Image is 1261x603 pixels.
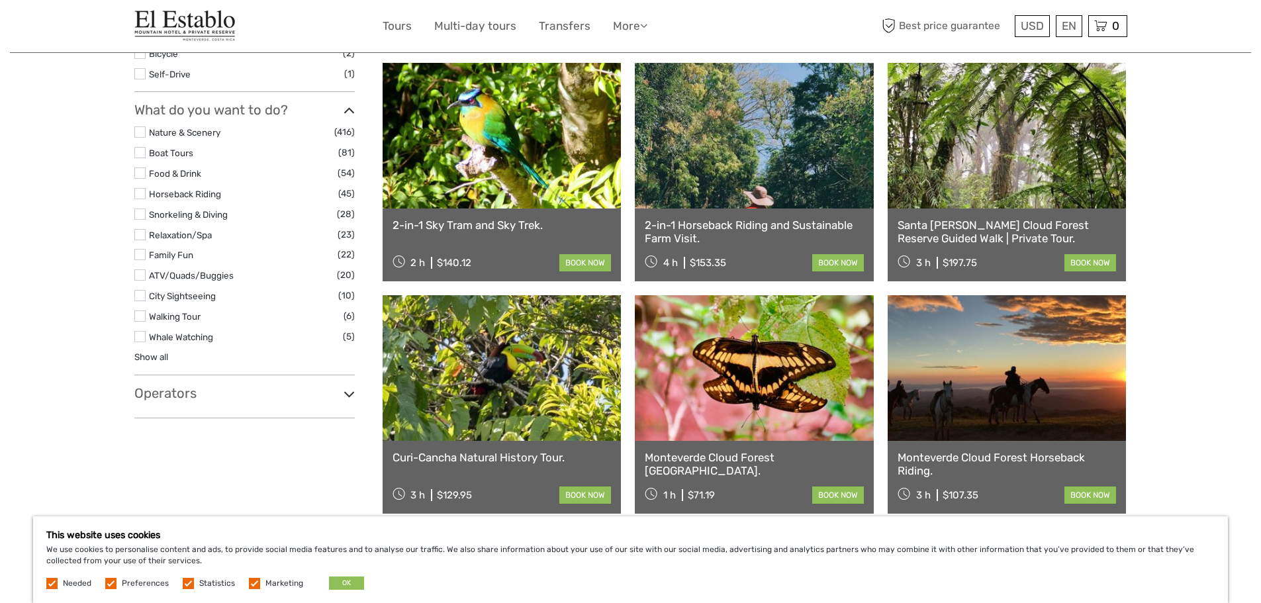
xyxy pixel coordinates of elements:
[916,489,931,501] span: 3 h
[434,17,516,36] a: Multi-day tours
[46,530,1215,541] h5: This website uses cookies
[63,578,91,589] label: Needed
[645,451,864,478] a: Monteverde Cloud Forest [GEOGRAPHIC_DATA].
[898,218,1117,246] a: Santa [PERSON_NAME] Cloud Forest Reserve Guided Walk | Private Tour.
[265,578,303,589] label: Marketing
[149,148,193,158] a: Boat Tours
[393,218,612,232] a: 2-in-1 Sky Tram and Sky Trek.
[1064,487,1116,504] a: book now
[812,254,864,271] a: book now
[943,489,978,501] div: $107.35
[916,257,931,269] span: 3 h
[134,102,355,118] h3: What do you want to do?
[943,257,977,269] div: $197.75
[329,577,364,590] button: OK
[199,578,235,589] label: Statistics
[393,451,612,464] a: Curi-Cancha Natural History Tour.
[149,69,191,79] a: Self-Drive
[134,351,168,362] a: Show all
[149,291,216,301] a: City Sightseeing
[149,332,213,342] a: Whale Watching
[344,66,355,81] span: (1)
[1021,19,1044,32] span: USD
[539,17,590,36] a: Transfers
[149,189,221,199] a: Horseback Riding
[410,257,425,269] span: 2 h
[338,227,355,242] span: (23)
[338,145,355,160] span: (81)
[898,451,1117,478] a: Monteverde Cloud Forest Horseback Riding.
[149,230,212,240] a: Relaxation/Spa
[690,257,726,269] div: $153.35
[410,489,425,501] span: 3 h
[149,270,234,281] a: ATV/Quads/Buggies
[559,254,611,271] a: book now
[149,168,201,179] a: Food & Drink
[1056,15,1082,37] div: EN
[383,17,412,36] a: Tours
[343,329,355,344] span: (5)
[149,127,220,138] a: Nature & Scenery
[149,311,201,322] a: Walking Tour
[613,17,647,36] a: More
[334,124,355,140] span: (416)
[663,257,678,269] span: 4 h
[645,218,864,246] a: 2-in-1 Horseback Riding and Sustainable Farm Visit.
[663,489,676,501] span: 1 h
[33,516,1228,603] div: We use cookies to personalise content and ads, to provide social media features and to analyse ou...
[1110,19,1121,32] span: 0
[879,15,1011,37] span: Best price guarantee
[149,48,178,59] a: Bicycle
[149,209,228,220] a: Snorkeling & Diving
[149,250,193,260] a: Family Fun
[338,186,355,201] span: (45)
[337,267,355,283] span: (20)
[688,489,715,501] div: $71.19
[338,165,355,181] span: (54)
[812,487,864,504] a: book now
[122,578,169,589] label: Preferences
[338,247,355,262] span: (22)
[343,46,355,61] span: (2)
[338,288,355,303] span: (10)
[134,10,236,42] img: El Establo Mountain Hotel
[337,207,355,222] span: (28)
[437,257,471,269] div: $140.12
[437,489,472,501] div: $129.95
[134,385,355,401] h3: Operators
[344,308,355,324] span: (6)
[1064,254,1116,271] a: book now
[559,487,611,504] a: book now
